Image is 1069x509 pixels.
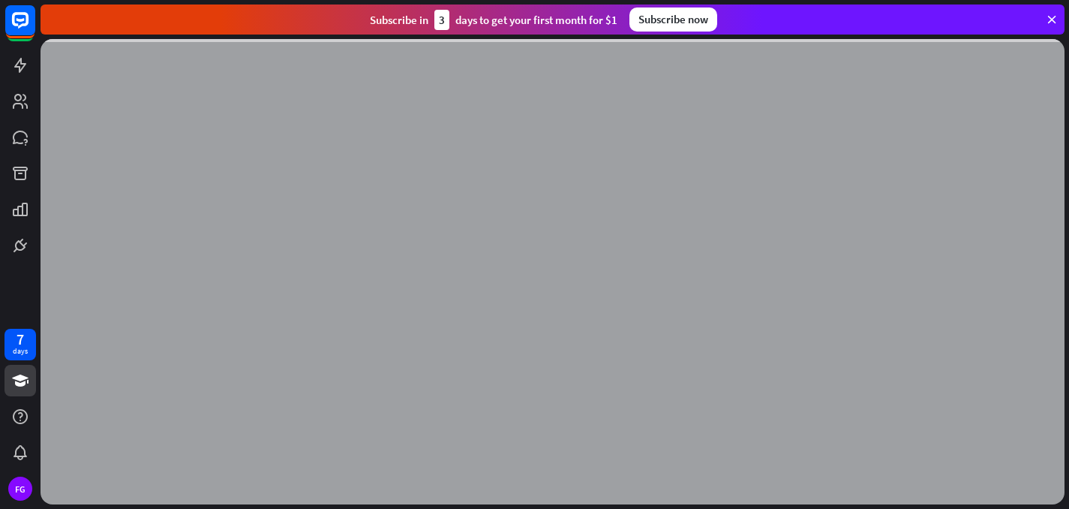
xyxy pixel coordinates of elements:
[629,8,717,32] div: Subscribe now
[8,477,32,501] div: FG
[17,333,24,346] div: 7
[13,346,28,357] div: days
[370,10,617,30] div: Subscribe in days to get your first month for $1
[434,10,449,30] div: 3
[5,329,36,360] a: 7 days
